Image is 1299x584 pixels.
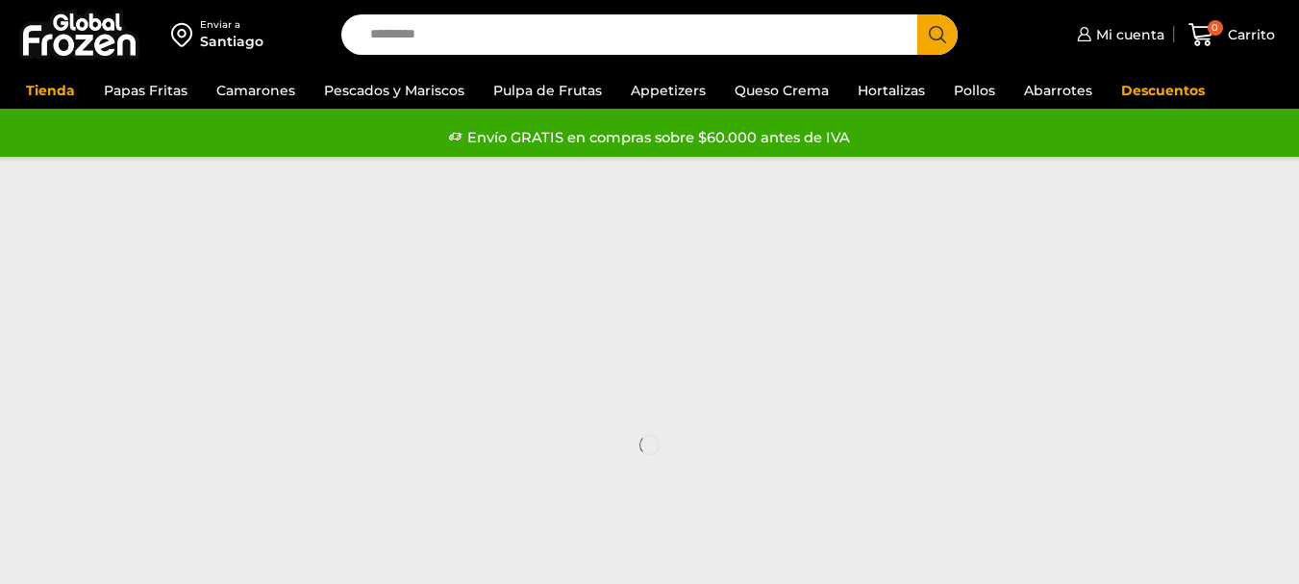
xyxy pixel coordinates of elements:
button: Search button [917,14,958,55]
a: Camarones [207,72,305,109]
a: Appetizers [621,72,715,109]
a: Hortalizas [848,72,935,109]
div: Enviar a [200,18,263,32]
img: address-field-icon.svg [171,18,200,51]
a: Abarrotes [1014,72,1102,109]
a: Pollos [944,72,1005,109]
a: Mi cuenta [1072,15,1164,54]
span: 0 [1208,20,1223,36]
div: Santiago [200,32,263,51]
a: Papas Fritas [94,72,197,109]
span: Mi cuenta [1091,25,1164,44]
a: Queso Crema [725,72,838,109]
span: Carrito [1223,25,1275,44]
a: 0 Carrito [1184,13,1280,58]
a: Pescados y Mariscos [314,72,474,109]
a: Descuentos [1112,72,1214,109]
a: Tienda [16,72,85,109]
a: Pulpa de Frutas [484,72,612,109]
